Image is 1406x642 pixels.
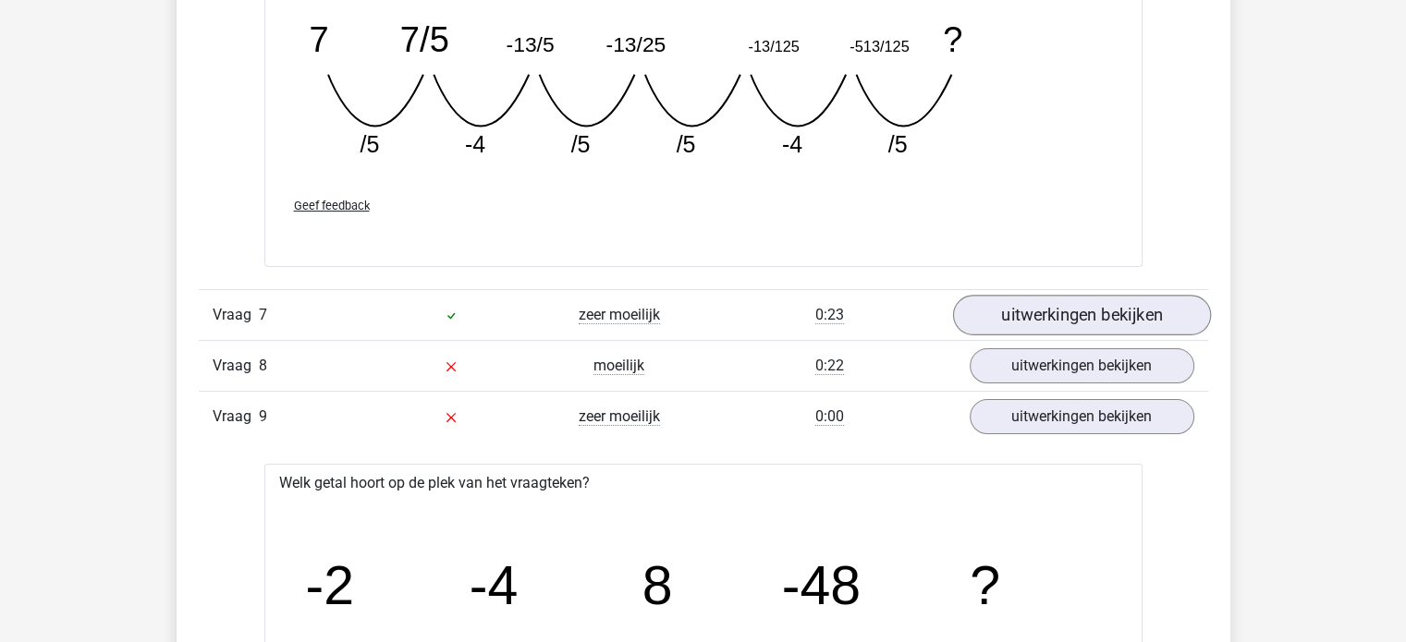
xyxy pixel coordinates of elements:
span: 8 [259,357,267,374]
tspan: -513/125 [850,38,909,55]
tspan: /5 [570,131,590,157]
tspan: -13/5 [506,32,554,56]
a: uitwerkingen bekijken [952,295,1210,335]
tspan: -4 [469,555,518,616]
span: zeer moeilijk [579,407,660,426]
tspan: ? [970,555,1000,616]
tspan: /5 [676,131,695,157]
tspan: 8 [642,555,672,616]
span: Vraag [213,304,259,326]
tspan: 7/5 [399,20,448,59]
tspan: /5 [360,131,379,157]
tspan: -48 [781,555,860,616]
tspan: -4 [781,131,801,157]
span: 0:00 [815,407,844,426]
span: moeilijk [593,357,644,375]
tspan: -2 [305,555,354,616]
span: 9 [259,407,267,425]
span: Vraag [213,406,259,428]
tspan: 7 [309,20,328,59]
tspan: -13/25 [605,32,666,56]
span: Geef feedback [294,199,370,212]
span: zeer moeilijk [579,306,660,324]
span: 0:23 [815,306,844,324]
span: 7 [259,306,267,323]
tspan: -13/125 [748,38,799,55]
tspan: /5 [887,131,907,157]
tspan: -4 [464,131,484,157]
a: uitwerkingen bekijken [970,348,1194,383]
a: uitwerkingen bekijken [970,399,1194,434]
span: Vraag [213,355,259,377]
span: 0:22 [815,357,844,375]
tspan: ? [943,20,962,59]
